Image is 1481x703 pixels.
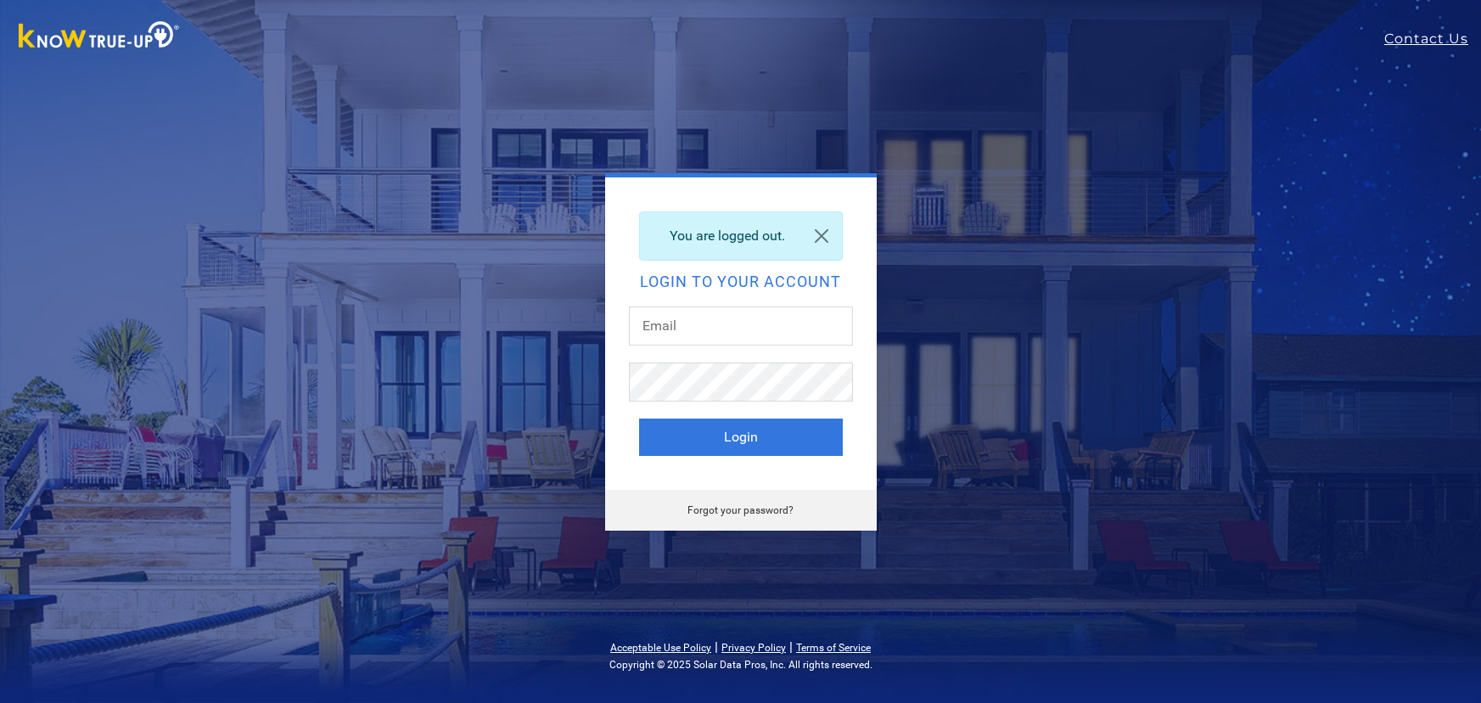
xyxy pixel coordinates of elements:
a: Terms of Service [796,642,871,654]
a: Close [801,212,842,260]
input: Email [629,307,853,346]
div: You are logged out. [639,211,843,261]
span: | [789,638,793,655]
a: Contact Us [1384,29,1481,49]
img: Know True-Up [10,18,188,56]
span: | [715,638,718,655]
a: Acceptable Use Policy [610,642,711,654]
a: Privacy Policy [721,642,786,654]
button: Login [639,419,843,456]
a: Forgot your password? [687,504,794,516]
h2: Login to your account [639,274,843,290]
